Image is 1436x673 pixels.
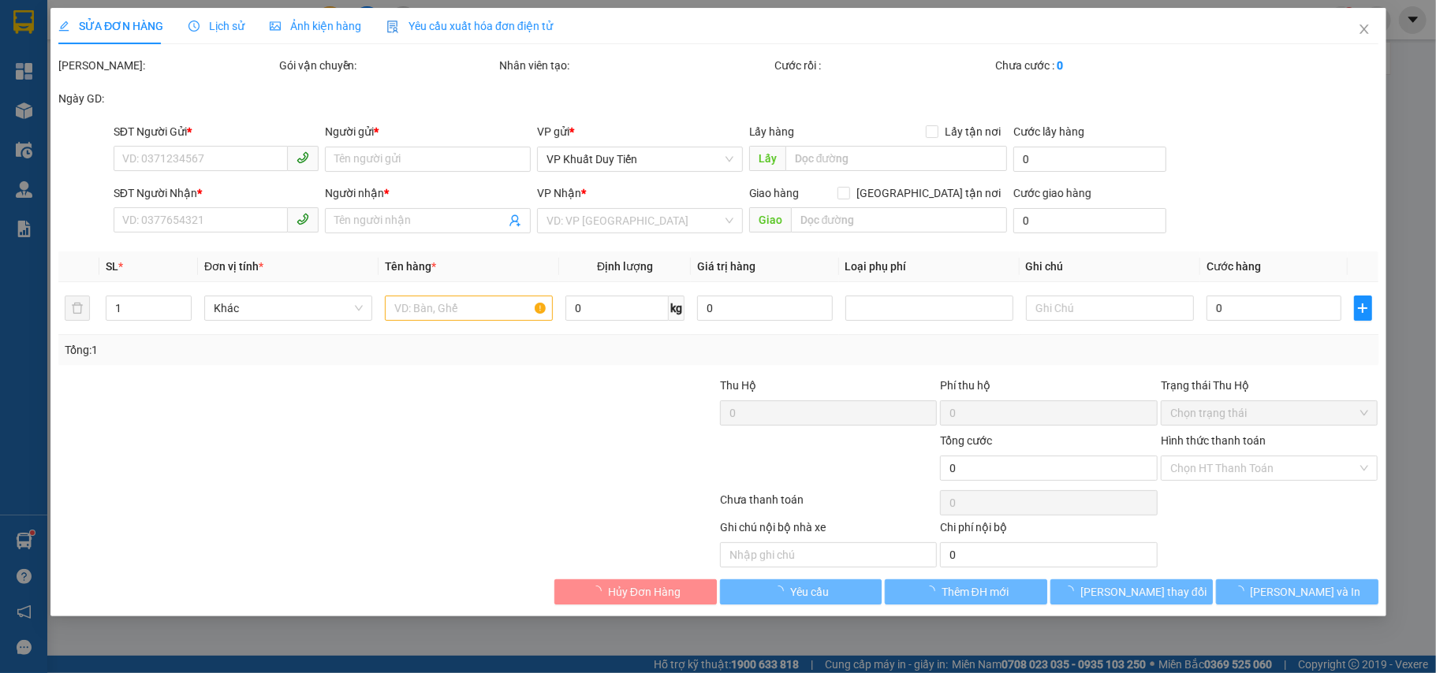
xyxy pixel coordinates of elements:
span: Định lượng [597,260,653,273]
div: Gói vận chuyển: [278,57,496,74]
div: Người nhận [325,184,531,202]
input: Nhập ghi chú [719,542,937,567]
img: logo.jpg [20,20,99,99]
span: kg [669,296,684,321]
button: plus [1354,296,1371,321]
label: Cước lấy hàng [1013,125,1084,138]
div: SĐT Người Nhận [114,184,319,202]
div: Chưa cước : [995,57,1213,74]
button: Hủy Đơn Hàng [554,579,717,604]
div: Chi phí nội bộ [940,519,1158,542]
button: Yêu cầu [720,579,882,604]
button: [PERSON_NAME] và In [1216,579,1378,604]
span: Lấy tận nơi [938,123,1007,140]
span: Chọn trạng thái [1170,401,1369,425]
span: picture [270,20,281,32]
span: loading [923,586,941,597]
input: Ghi Chú [1025,296,1193,321]
div: Người gửi [325,123,531,140]
div: SĐT Người Gửi [114,123,319,140]
div: Cước rồi : [774,57,992,74]
input: Cước lấy hàng [1013,147,1166,172]
span: Yêu cầu xuất hóa đơn điện tử [386,20,553,32]
button: Close [1341,8,1386,52]
span: Tên hàng [385,260,436,273]
input: VD: Bàn, Ghế [385,296,553,321]
span: [PERSON_NAME] và In [1250,583,1360,600]
span: Cước hàng [1207,260,1261,273]
span: VP Nhận [537,187,581,199]
span: Yêu cầu [790,583,829,600]
span: phone [297,213,309,225]
div: Ngày GD: [58,90,276,107]
span: Tổng cước [940,434,992,447]
li: [PERSON_NAME], [PERSON_NAME] [147,39,659,58]
input: Dọc đường [785,146,1007,171]
span: [GEOGRAPHIC_DATA] tận nơi [850,184,1007,202]
span: loading [1233,586,1250,597]
th: Ghi chú [1019,251,1199,282]
span: Thêm ĐH mới [941,583,1008,600]
span: SỬA ĐƠN HÀNG [58,20,163,32]
button: delete [65,296,90,321]
div: VP gửi [537,123,743,140]
label: Cước giao hàng [1013,187,1091,199]
span: Ảnh kiện hàng [270,20,361,32]
span: phone [297,151,309,164]
div: Chưa thanh toán [718,491,938,519]
span: close [1357,23,1370,35]
span: plus [1355,302,1371,314]
b: GỬI : VP Khuất Duy Tiến [20,114,255,140]
li: Hotline: 02386655777, 02462925925, 0944789456 [147,58,659,78]
b: 0 [1057,59,1063,72]
button: [PERSON_NAME] thay đổi [1050,579,1213,604]
span: Giao hàng [748,187,799,199]
span: Thu Hộ [719,379,755,392]
span: Lấy [748,146,785,171]
div: Tổng: 1 [65,341,555,359]
span: Đơn vị tính [204,260,263,273]
span: Giao [748,207,790,232]
span: Giá trị hàng [697,260,755,273]
span: user-add [509,214,521,227]
span: VP Khuất Duy Tiến [546,147,733,171]
div: Phí thu hộ [940,377,1158,400]
span: Khác [214,296,363,320]
div: Trạng thái Thu Hộ [1161,377,1378,394]
span: loading [773,586,790,597]
div: Ghi chú nội bộ nhà xe [719,519,937,542]
span: Hủy Đơn Hàng [608,583,681,600]
button: Thêm ĐH mới [885,579,1047,604]
span: [PERSON_NAME] thay đổi [1080,583,1207,600]
input: Cước giao hàng [1013,208,1166,233]
div: [PERSON_NAME]: [58,57,276,74]
img: icon [386,20,399,33]
span: SL [106,260,118,273]
span: Lịch sử [188,20,244,32]
span: Lấy hàng [748,125,794,138]
div: Nhân viên tạo: [499,57,771,74]
input: Dọc đường [790,207,1007,232]
th: Loại phụ phí [838,251,1019,282]
span: edit [58,20,69,32]
span: loading [591,586,608,597]
label: Hình thức thanh toán [1161,434,1266,447]
span: loading [1063,586,1080,597]
span: clock-circle [188,20,200,32]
